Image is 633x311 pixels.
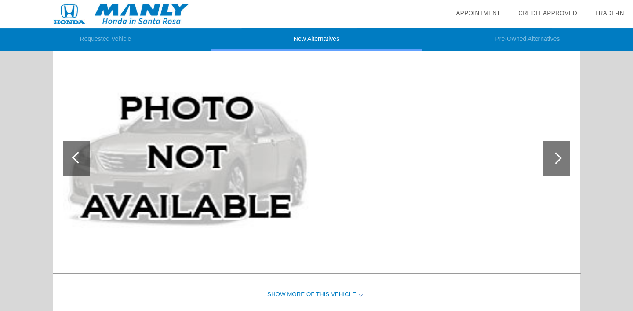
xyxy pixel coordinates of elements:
li: Pre-Owned Alternatives [422,28,633,51]
a: Credit Approved [518,10,577,16]
a: Appointment [456,10,501,16]
img: image.aspx [63,65,313,252]
a: Trade-In [595,10,624,16]
li: New Alternatives [211,28,422,51]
